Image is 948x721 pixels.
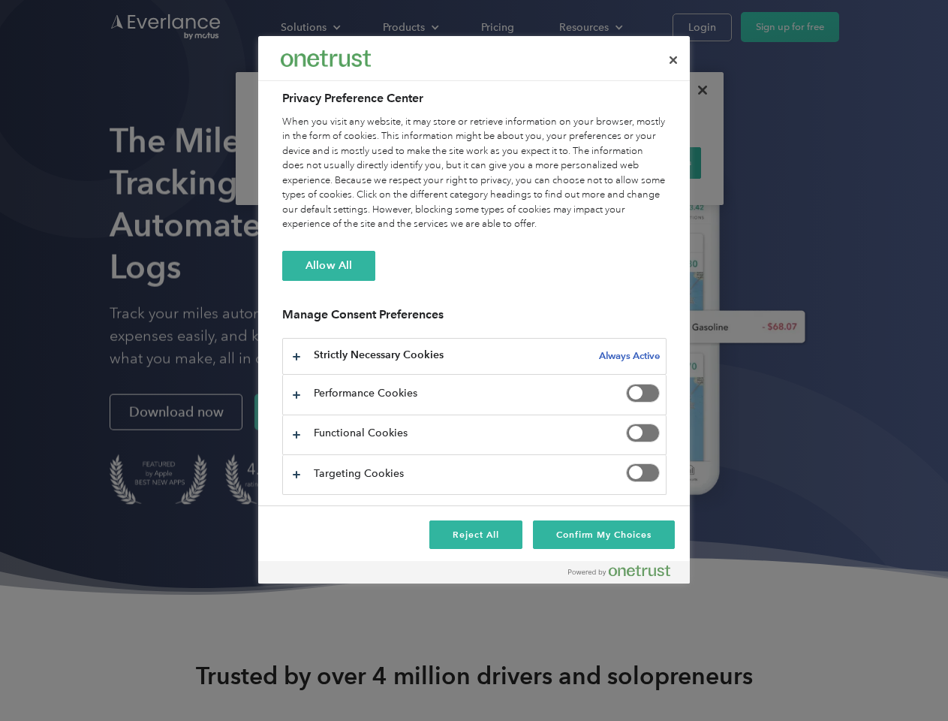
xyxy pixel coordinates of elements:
[258,36,690,584] div: Privacy Preference Center
[568,565,670,577] img: Powered by OneTrust Opens in a new Tab
[568,565,682,584] a: Powered by OneTrust Opens in a new Tab
[281,44,371,74] div: Everlance
[282,115,667,232] div: When you visit any website, it may store or retrieve information on your browser, mostly in the f...
[281,50,371,66] img: Everlance
[282,251,375,281] button: Allow All
[657,44,690,77] button: Close
[429,520,522,549] button: Reject All
[282,307,667,330] h3: Manage Consent Preferences
[533,520,675,549] button: Confirm My Choices
[282,89,667,107] h2: Privacy Preference Center
[258,36,690,584] div: Preference center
